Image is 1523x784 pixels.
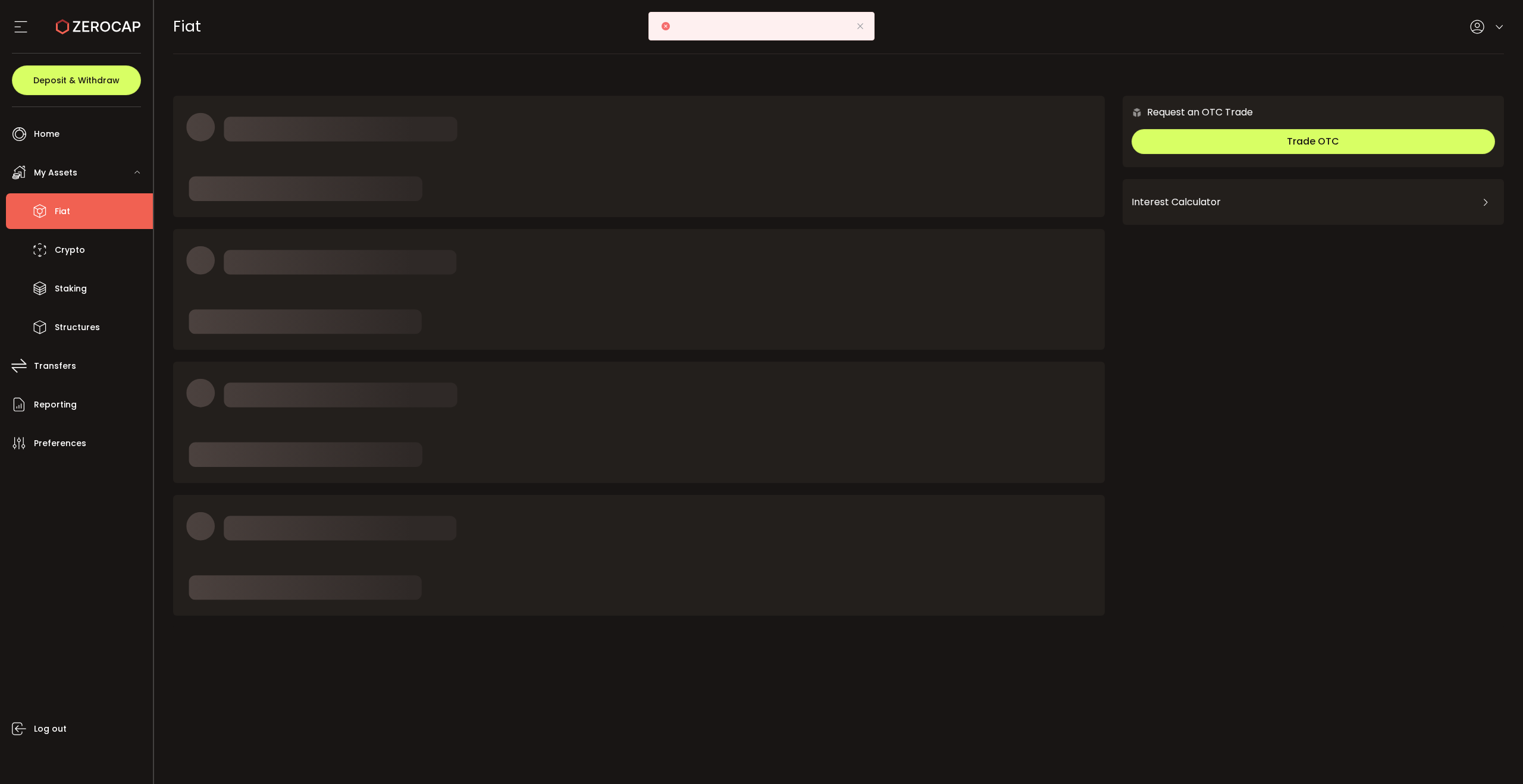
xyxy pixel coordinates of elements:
span: Deposit & Withdraw [33,76,120,84]
span: My Assets [34,164,77,181]
span: Preferences [34,435,86,452]
div: Request an OTC Trade [1123,105,1253,120]
div: Interest Calculator [1132,188,1495,217]
span: Fiat [55,203,70,220]
img: 6nGpN7MZ9FLuBP83NiajKbTRY4UzlzQtBKtCrLLspmCkSvCZHBKvY3NxgQaT5JnOQREvtQ257bXeeSTueZfAPizblJ+Fe8JwA... [1132,107,1142,118]
span: Transfers [34,357,76,375]
span: Trade OTC [1287,134,1339,148]
span: Log out [34,720,67,738]
span: Structures [55,319,100,336]
span: Staking [55,280,87,297]
button: Deposit & Withdraw [12,65,141,95]
span: Crypto [55,242,85,259]
span: Fiat [173,16,201,37]
button: Trade OTC [1132,129,1495,154]
span: Home [34,126,59,143]
span: Reporting [34,396,77,413]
